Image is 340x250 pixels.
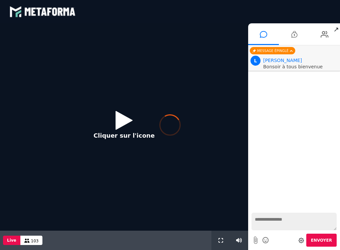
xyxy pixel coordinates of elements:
span: L [250,56,261,66]
span: Envoyer [311,238,332,243]
button: Live [3,236,20,245]
button: Cliquer sur l'icone [87,106,161,149]
span: 103 [31,239,39,243]
span: Animateur [263,58,302,63]
p: Cliquer sur l'icone [94,131,155,140]
p: Bonsoir à tous bienvenue [263,64,338,69]
div: Message épinglé [250,47,295,54]
button: Envoyer [306,234,337,247]
span: ↗ [332,23,340,35]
